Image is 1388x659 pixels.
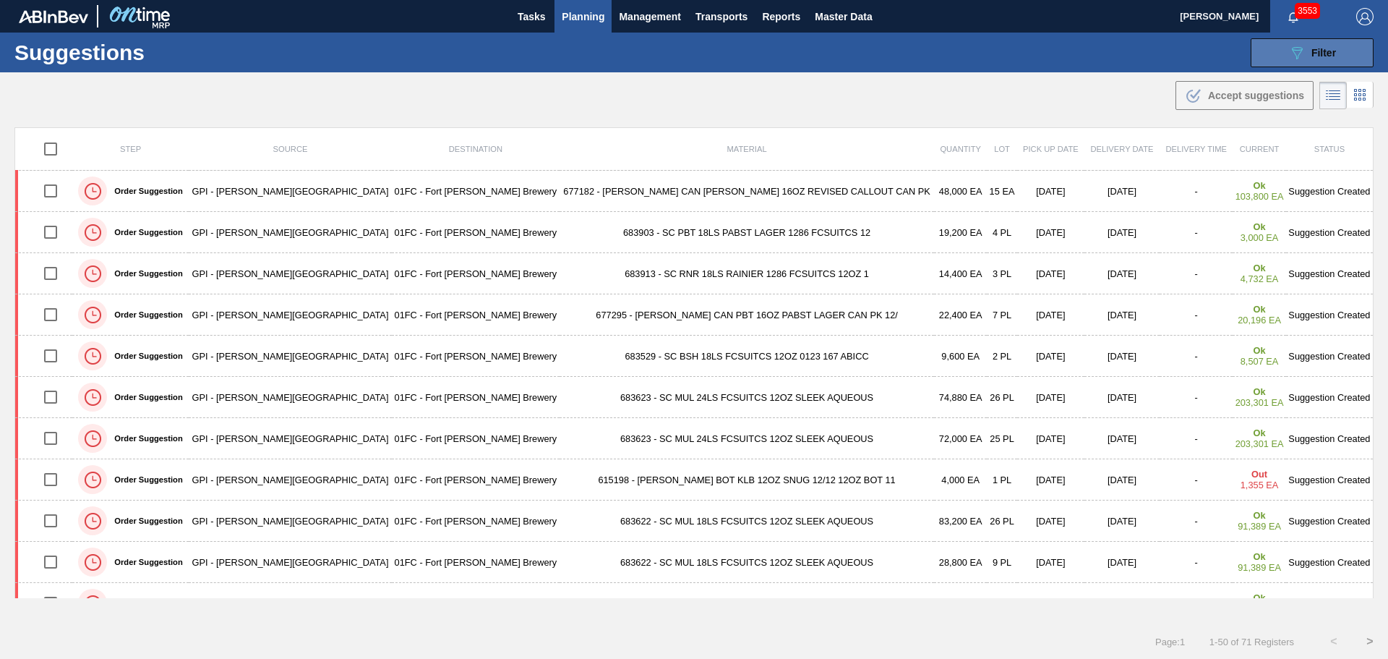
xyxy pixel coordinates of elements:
[1238,521,1281,532] span: 91,389 EA
[392,253,560,294] td: 01FC - Fort [PERSON_NAME] Brewery
[815,8,872,25] span: Master Data
[1084,542,1160,583] td: [DATE]
[1017,501,1084,542] td: [DATE]
[987,253,1016,294] td: 3 PL
[1254,263,1266,273] strong: Ok
[1084,583,1160,624] td: [DATE]
[107,228,182,237] label: Order Suggestion
[1254,592,1266,603] strong: Ok
[1160,377,1233,418] td: -
[934,501,987,542] td: 83,200 EA
[1286,212,1374,253] td: Suggestion Created
[1251,469,1267,480] strong: Out
[1017,336,1084,377] td: [DATE]
[1017,253,1084,294] td: [DATE]
[1160,501,1233,542] td: -
[1254,428,1266,438] strong: Ok
[1286,542,1374,583] td: Suggestion Created
[934,542,987,583] td: 28,800 EA
[515,8,547,25] span: Tasks
[1017,418,1084,459] td: [DATE]
[1347,82,1374,109] div: Card Vision
[1254,386,1266,397] strong: Ok
[15,336,1374,377] a: Order SuggestionGPI - [PERSON_NAME][GEOGRAPHIC_DATA]01FC - Fort [PERSON_NAME] Brewery683529 - SC ...
[1356,8,1374,25] img: Logout
[15,253,1374,294] a: Order SuggestionGPI - [PERSON_NAME][GEOGRAPHIC_DATA]01FC - Fort [PERSON_NAME] Brewery683913 - SC ...
[189,459,391,501] td: GPI - [PERSON_NAME][GEOGRAPHIC_DATA]
[934,377,987,418] td: 74,880 EA
[1017,377,1084,418] td: [DATE]
[1084,336,1160,377] td: [DATE]
[392,459,560,501] td: 01FC - Fort [PERSON_NAME] Brewery
[1286,171,1374,212] td: Suggestion Created
[120,145,141,153] span: Step
[1160,171,1233,212] td: -
[107,269,182,278] label: Order Suggestion
[987,212,1016,253] td: 4 PL
[1017,171,1084,212] td: [DATE]
[1207,637,1294,647] span: 1 - 50 of 71 Registers
[1160,459,1233,501] td: -
[392,501,560,542] td: 01FC - Fort [PERSON_NAME] Brewery
[934,171,987,212] td: 48,000 EA
[107,516,182,525] label: Order Suggestion
[934,336,987,377] td: 9,600 EA
[934,418,987,459] td: 72,000 EA
[727,145,767,153] span: Material
[994,145,1010,153] span: Lot
[15,171,1374,212] a: Order SuggestionGPI - [PERSON_NAME][GEOGRAPHIC_DATA]01FC - Fort [PERSON_NAME] Brewery677182 - [PE...
[987,418,1016,459] td: 25 PL
[392,171,560,212] td: 01FC - Fort [PERSON_NAME] Brewery
[15,377,1374,418] a: Order SuggestionGPI - [PERSON_NAME][GEOGRAPHIC_DATA]01FC - Fort [PERSON_NAME] Brewery683623 - SC ...
[1160,542,1233,583] td: -
[1165,145,1227,153] span: Delivery Time
[15,459,1374,501] a: Order SuggestionGPI - [PERSON_NAME][GEOGRAPHIC_DATA]01FC - Fort [PERSON_NAME] Brewery615198 - [PE...
[1241,480,1279,490] span: 1,355 EA
[934,583,987,624] td: 28,800 EA
[940,145,981,153] span: Quantity
[1160,253,1233,294] td: -
[392,583,560,624] td: 01FC - Fort [PERSON_NAME] Brewery
[1160,418,1233,459] td: -
[987,294,1016,336] td: 7 PL
[392,542,560,583] td: 01FC - Fort [PERSON_NAME] Brewery
[934,459,987,501] td: 4,000 EA
[1084,212,1160,253] td: [DATE]
[1286,377,1374,418] td: Suggestion Created
[449,145,502,153] span: Destination
[1241,232,1279,243] span: 3,000 EA
[1238,315,1281,326] span: 20,196 EA
[273,145,308,153] span: Source
[1160,336,1233,377] td: -
[560,459,934,501] td: 615198 - [PERSON_NAME] BOT KLB 12OZ SNUG 12/12 12OZ BOT 11
[1084,459,1160,501] td: [DATE]
[560,377,934,418] td: 683623 - SC MUL 24LS FCSUITCS 12OZ SLEEK AQUEOUS
[1314,145,1345,153] span: Status
[560,253,934,294] td: 683913 - SC RNR 18LS RAINIER 1286 FCSUITCS 12OZ 1
[1175,81,1314,110] button: Accept suggestions
[1295,3,1320,19] span: 3553
[189,501,391,542] td: GPI - [PERSON_NAME][GEOGRAPHIC_DATA]
[560,542,934,583] td: 683622 - SC MUL 18LS FCSUITCS 12OZ SLEEK AQUEOUS
[15,294,1374,336] a: Order SuggestionGPI - [PERSON_NAME][GEOGRAPHIC_DATA]01FC - Fort [PERSON_NAME] Brewery677295 - [PE...
[560,583,934,624] td: 677228 - [PERSON_NAME] CAN MUL 16OZ CAN PK 12/16 CAN 1124
[1241,273,1279,284] span: 4,732 EA
[1254,345,1266,356] strong: Ok
[1286,501,1374,542] td: Suggestion Created
[107,434,182,443] label: Order Suggestion
[107,187,182,195] label: Order Suggestion
[1319,82,1347,109] div: List Vision
[987,336,1016,377] td: 2 PL
[762,8,800,25] span: Reports
[392,336,560,377] td: 01FC - Fort [PERSON_NAME] Brewery
[107,310,182,319] label: Order Suggestion
[107,393,182,401] label: Order Suggestion
[1311,47,1336,59] span: Filter
[1286,253,1374,294] td: Suggestion Created
[1251,38,1374,67] button: Filter
[1286,294,1374,336] td: Suggestion Created
[560,418,934,459] td: 683623 - SC MUL 24LS FCSUITCS 12OZ SLEEK AQUEOUS
[619,8,681,25] span: Management
[392,294,560,336] td: 01FC - Fort [PERSON_NAME] Brewery
[189,294,391,336] td: GPI - [PERSON_NAME][GEOGRAPHIC_DATA]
